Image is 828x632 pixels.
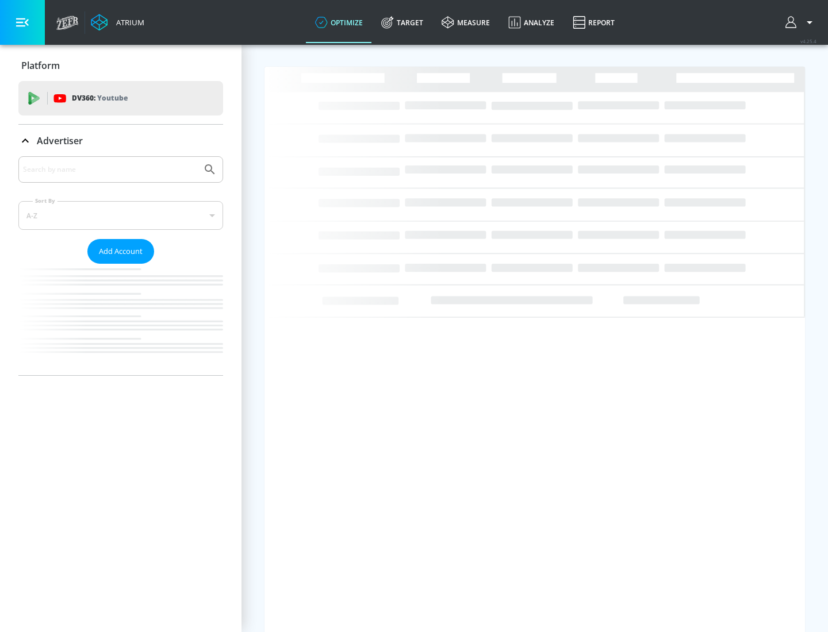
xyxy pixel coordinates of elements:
[33,197,57,205] label: Sort By
[563,2,624,43] a: Report
[372,2,432,43] a: Target
[800,38,816,44] span: v 4.25.4
[37,134,83,147] p: Advertiser
[18,264,223,375] nav: list of Advertiser
[91,14,144,31] a: Atrium
[87,239,154,264] button: Add Account
[18,49,223,82] div: Platform
[18,81,223,115] div: DV360: Youtube
[23,162,197,177] input: Search by name
[21,59,60,72] p: Platform
[112,17,144,28] div: Atrium
[18,201,223,230] div: A-Z
[18,125,223,157] div: Advertiser
[18,156,223,375] div: Advertiser
[499,2,563,43] a: Analyze
[432,2,499,43] a: measure
[99,245,143,258] span: Add Account
[72,92,128,105] p: DV360:
[306,2,372,43] a: optimize
[97,92,128,104] p: Youtube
